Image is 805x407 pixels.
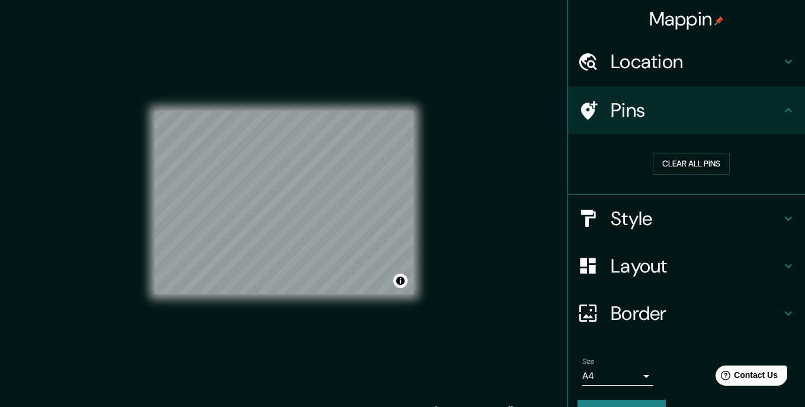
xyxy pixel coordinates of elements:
canvas: Map [155,111,413,294]
h4: Border [611,302,781,325]
div: Pins [568,86,805,134]
iframe: Help widget launcher [700,361,792,394]
div: Style [568,195,805,242]
button: Toggle attribution [393,274,408,288]
div: A4 [582,367,653,386]
h4: Layout [611,254,781,278]
div: Layout [568,242,805,290]
div: Location [568,38,805,85]
img: pin-icon.png [714,16,724,25]
h4: Location [611,50,781,73]
h4: Pins [611,98,781,122]
div: Border [568,290,805,337]
label: Size [582,356,595,366]
h4: Mappin [649,7,724,31]
h4: Style [611,207,781,230]
button: Clear all pins [653,153,730,175]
